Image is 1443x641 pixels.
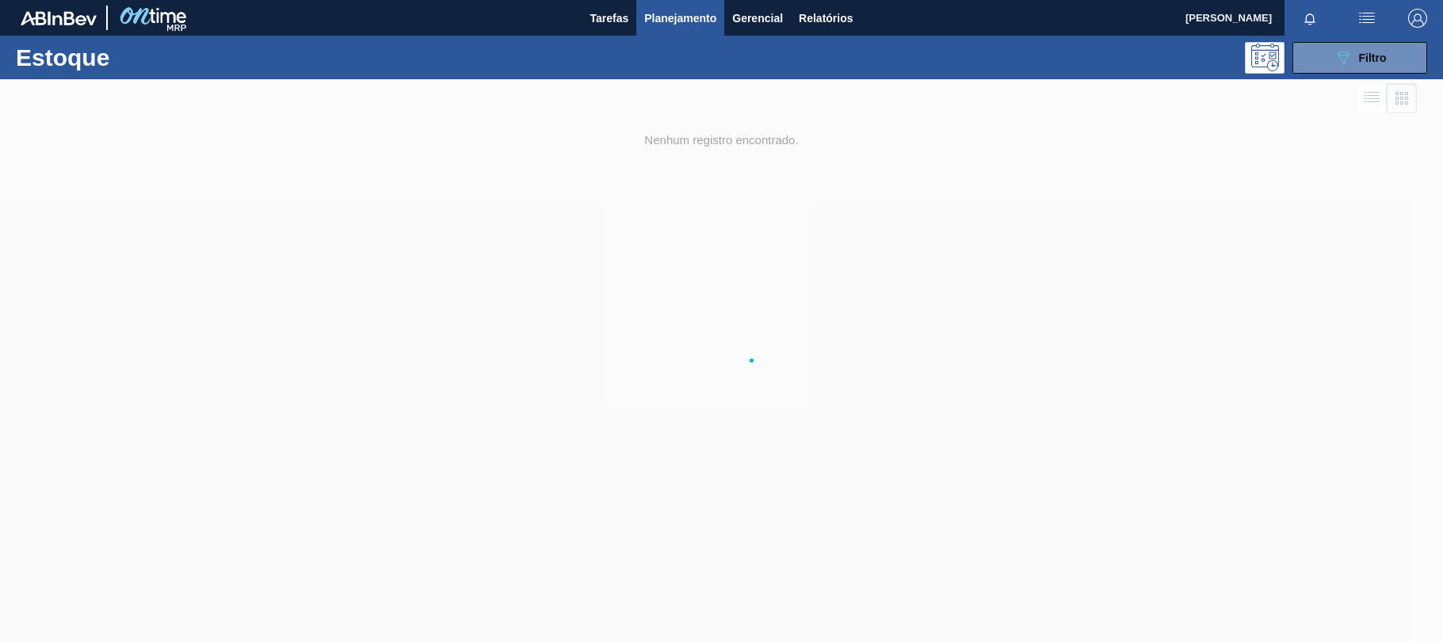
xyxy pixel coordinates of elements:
img: TNhmsLtSVTkK8tSr43FrP2fwEKptu5GPRR3wAAAABJRU5ErkJggg== [21,11,97,25]
div: Pogramando: nenhum usuário selecionado [1245,42,1285,74]
span: Filtro [1359,52,1387,64]
span: Relatórios [799,9,853,28]
button: Filtro [1292,42,1427,74]
img: userActions [1357,9,1376,28]
h1: Estoque [16,48,250,67]
img: Logout [1408,9,1427,28]
span: Gerencial [732,9,783,28]
span: Planejamento [644,9,716,28]
button: Notificações [1285,7,1335,29]
span: Tarefas [590,9,628,28]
